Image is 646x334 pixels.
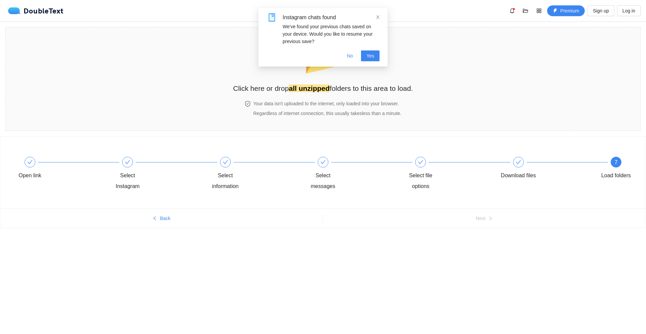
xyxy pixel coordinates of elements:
h4: Your data isn't uploaded to the internet, only loaded into your browser. [253,100,401,107]
div: Select information [206,157,303,192]
span: Sign up [593,7,609,14]
span: bell [507,8,517,13]
div: Select messages [303,170,343,192]
span: check [223,159,228,165]
div: Load folders [601,170,631,181]
button: folder-open [520,5,531,16]
div: Select file options [401,170,440,192]
span: thunderbolt [553,8,558,14]
span: left [152,216,157,221]
button: Nextright [323,213,646,224]
button: appstore [534,5,544,16]
span: book [268,13,276,22]
div: Open link [10,157,108,181]
button: bell [507,5,517,16]
strong: all unzipped [289,84,329,92]
div: DoubleText [8,7,64,14]
button: Yes [361,50,380,61]
span: check [418,159,423,165]
div: Instagram chats found [283,13,380,22]
button: Sign up [587,5,614,16]
a: logoDoubleText [8,7,64,14]
button: thunderboltPremium [547,5,585,16]
span: No [347,52,353,60]
div: 7Load folders [597,157,636,181]
div: Select Instagram [108,170,147,192]
div: We've found your previous chats saved on your device. Would you like to resume your previous save? [283,23,380,45]
span: safety-certificate [245,101,251,107]
span: Regardless of internet connection, this usually takes less than a minute . [253,111,401,116]
span: Back [160,215,170,222]
div: Select Instagram [108,157,206,192]
span: Yes [366,52,374,60]
img: logo [8,7,24,14]
span: Log in [622,7,635,14]
h2: Click here or drop folders to this area to load. [233,83,413,94]
span: appstore [534,8,544,13]
div: Select information [206,170,245,192]
button: leftBack [0,213,323,224]
div: Select file options [401,157,499,192]
span: close [375,15,380,20]
div: Select messages [303,157,401,192]
button: No [342,50,358,61]
span: 7 [615,159,618,165]
button: Log in [617,5,641,16]
div: Open link [19,170,41,181]
div: Download files [501,170,536,181]
span: check [125,159,130,165]
span: check [516,159,521,165]
span: Premium [560,7,579,14]
span: check [27,159,33,165]
span: check [320,159,326,165]
div: Download files [499,157,597,181]
span: folder-open [521,8,531,13]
